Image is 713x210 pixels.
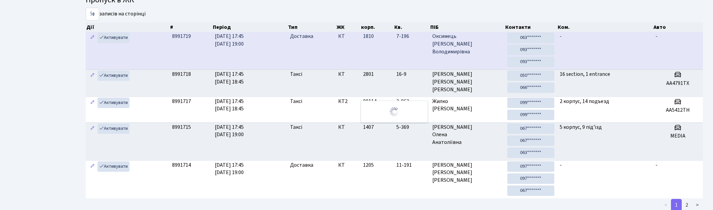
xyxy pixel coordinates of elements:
h5: AA4791TX [656,80,700,87]
span: - [656,33,658,40]
span: [DATE] 17:45 [DATE] 19:00 [215,33,244,48]
a: Редагувати [88,98,96,108]
span: КТ [339,161,358,169]
span: - [656,161,658,169]
span: 16-9 [396,70,427,78]
span: - [560,161,562,169]
span: КТ [339,70,358,78]
a: Редагувати [88,70,96,81]
a: Активувати [97,70,129,81]
a: Активувати [97,123,129,134]
th: ПІБ [430,22,505,32]
span: [PERSON_NAME] [PERSON_NAME] [PERSON_NAME] [432,70,502,94]
span: [DATE] 17:45 [DATE] 19:00 [215,123,244,139]
span: 8991718 [172,70,191,78]
th: корп. [360,22,394,32]
span: Таксі [290,123,302,131]
span: Доставка [290,33,313,40]
h5: MEDIA [656,133,700,139]
span: 1810 [363,33,374,40]
span: Таксі [290,98,302,105]
a: Активувати [97,33,129,43]
span: 2 корпус, 14 подъезд [560,98,609,105]
h5: АА5412ТН [656,107,700,113]
span: 5 корпус, 9 під'їзд [560,123,602,131]
span: Жилко [PERSON_NAME] [432,98,502,113]
span: 11-191 [396,161,427,169]
span: 8991717 [172,98,191,105]
span: 8991714 [172,161,191,169]
span: 2-962 [396,98,427,105]
span: КТ [339,123,358,131]
span: Таксі [290,70,302,78]
label: записів на сторінці [86,8,146,20]
select: записів на сторінці [86,8,99,20]
a: Редагувати [88,33,96,43]
span: 1205 [363,161,374,169]
th: Контакти [505,22,557,32]
a: Редагувати [88,161,96,172]
span: - [560,33,562,40]
span: [DATE] 17:45 [DATE] 18:45 [215,70,244,86]
th: Ком. [557,22,653,32]
th: ЖК [336,22,361,32]
span: 2801 [363,70,374,78]
span: 16 section, 1 entrance [560,70,610,78]
span: 00114 [363,98,377,105]
span: КТ2 [339,98,358,105]
span: Оксимець [PERSON_NAME] Володимирівна [432,33,502,56]
span: [PERSON_NAME] [PERSON_NAME] [PERSON_NAME] [432,161,502,185]
span: [DATE] 17:45 [DATE] 19:00 [215,161,244,176]
span: КТ [339,33,358,40]
span: 7-196 [396,33,427,40]
span: 1407 [363,123,374,131]
th: Дії [86,22,169,32]
span: Доставка [290,161,313,169]
th: Авто [653,22,703,32]
span: [DATE] 17:45 [DATE] 18:45 [215,98,244,113]
span: 8991719 [172,33,191,40]
th: # [169,22,212,32]
th: Період [212,22,287,32]
span: 8991715 [172,123,191,131]
span: 5-369 [396,123,427,131]
a: Активувати [97,98,129,108]
th: Кв. [394,22,430,32]
span: [PERSON_NAME] Олена Анатоліївна [432,123,502,147]
a: Редагувати [88,123,96,134]
a: Активувати [97,161,129,172]
img: Обробка... [389,106,400,117]
th: Тип [287,22,336,32]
